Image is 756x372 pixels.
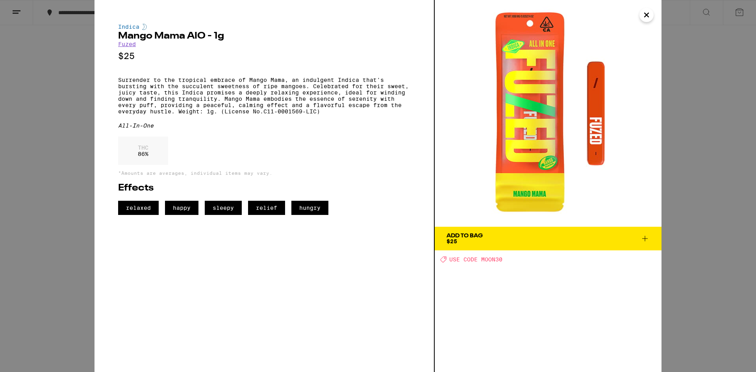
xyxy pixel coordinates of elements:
[447,233,483,239] div: Add To Bag
[118,122,410,129] div: All-In-One
[138,144,148,151] p: THC
[118,31,410,41] h2: Mango Mama AIO - 1g
[118,41,136,47] a: Fuzed
[639,8,654,22] button: Close
[118,77,410,115] p: Surrender to the tropical embrace of Mango Mama, an indulgent Indica that's bursting with the suc...
[449,256,502,263] span: USE CODE MOON30
[205,201,242,215] span: sleepy
[248,201,285,215] span: relief
[5,6,57,12] span: Hi. Need any help?
[291,201,328,215] span: hungry
[118,201,159,215] span: relaxed
[118,137,168,165] div: 86 %
[118,170,410,176] p: *Amounts are averages, individual items may vary.
[435,227,661,250] button: Add To Bag$25
[118,24,410,30] div: Indica
[118,183,410,193] h2: Effects
[118,51,410,61] p: $25
[165,201,198,215] span: happy
[447,238,457,244] span: $25
[142,24,147,30] img: indicaColor.svg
